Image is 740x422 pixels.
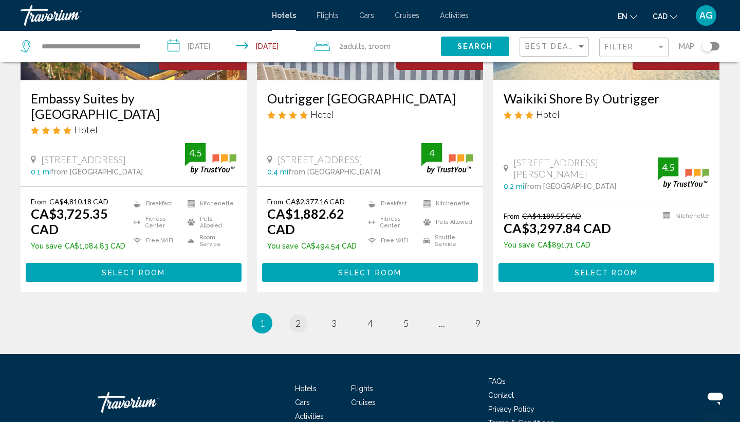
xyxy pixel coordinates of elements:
[267,242,363,250] p: CA$494.54 CAD
[128,197,182,210] li: Breakfast
[49,197,108,206] del: CA$4,810.18 CAD
[439,318,445,329] span: ...
[185,147,206,159] div: 4.5
[339,39,365,54] span: 2
[679,39,694,54] span: Map
[525,42,579,50] span: Best Deals
[21,313,719,333] ul: Pagination
[441,37,509,56] button: Search
[363,234,418,248] li: Free WiFi
[338,269,401,277] span: Select Room
[418,216,473,229] li: Pets Allowed
[658,157,709,188] img: trustyou-badge.svg
[74,124,98,135] span: Hotel
[653,9,677,24] button: Change currency
[331,318,337,329] span: 3
[504,220,611,236] ins: CA$3,297.84 CAD
[421,147,442,159] div: 4
[128,234,182,248] li: Free WiFi
[295,318,301,329] span: 2
[267,109,473,120] div: 4 star Hotel
[182,216,236,229] li: Pets Allowed
[185,143,236,173] img: trustyou-badge.svg
[295,398,310,407] a: Cars
[504,182,524,190] span: 0.2 mi
[475,318,480,329] span: 9
[295,412,324,420] a: Activities
[421,143,473,173] img: trustyou-badge.svg
[372,42,391,50] span: Room
[359,11,374,20] a: Cars
[182,197,236,210] li: Kitchenette
[575,269,638,277] span: Select Room
[128,216,182,229] li: Fitness Center
[31,242,62,250] span: You save
[536,109,560,120] span: Hotel
[31,91,236,121] a: Embassy Suites by [GEOGRAPHIC_DATA]
[693,5,719,26] button: User Menu
[488,391,514,399] a: Contact
[418,234,473,248] li: Shuttle Service
[599,37,669,58] button: Filter
[102,269,165,277] span: Select Room
[157,31,304,62] button: Check-in date: Aug 31, 2025 Check-out date: Sep 8, 2025
[31,206,108,237] ins: CA$3,725.35 CAD
[267,197,283,206] span: From
[317,11,339,20] span: Flights
[267,91,473,106] a: Outrigger [GEOGRAPHIC_DATA]
[272,11,296,20] a: Hotels
[457,43,493,51] span: Search
[395,11,419,20] a: Cruises
[504,241,535,249] span: You save
[260,318,265,329] span: 1
[658,212,709,220] li: Kitchenette
[363,197,418,210] li: Breakfast
[351,398,376,407] a: Cruises
[310,109,334,120] span: Hotel
[51,168,143,176] span: from [GEOGRAPHIC_DATA]
[277,154,362,165] span: [STREET_ADDRESS]
[524,182,616,190] span: from [GEOGRAPHIC_DATA]
[504,241,611,249] p: CA$891.71 CAD
[498,266,714,277] a: Select Room
[21,5,262,26] a: Travorium
[403,318,409,329] span: 5
[498,263,714,282] button: Select Room
[41,154,126,165] span: [STREET_ADDRESS]
[182,234,236,248] li: Room Service
[488,405,534,413] span: Privacy Policy
[262,266,478,277] a: Select Room
[522,212,581,220] del: CA$4,189.55 CAD
[26,263,242,282] button: Select Room
[295,384,317,393] a: Hotels
[488,377,506,385] a: FAQs
[31,168,51,176] span: 0.1 mi
[262,263,478,282] button: Select Room
[440,11,469,20] a: Activities
[351,384,373,393] a: Flights
[504,91,709,106] a: Waikiki Shore By Outrigger
[525,43,586,51] mat-select: Sort by
[267,168,288,176] span: 0.4 mi
[31,124,236,135] div: 4 star Hotel
[343,42,365,50] span: Adults
[618,12,627,21] span: en
[288,168,380,176] span: from [GEOGRAPHIC_DATA]
[365,39,391,54] span: , 1
[26,266,242,277] a: Select Room
[267,206,344,237] ins: CA$1,882.62 CAD
[98,387,200,418] a: Travorium
[694,42,719,51] button: Toggle map
[418,197,473,210] li: Kitchenette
